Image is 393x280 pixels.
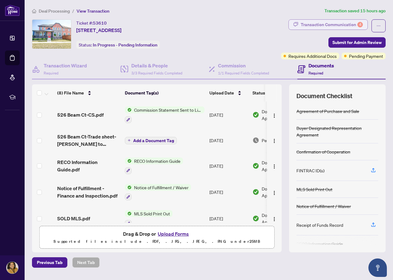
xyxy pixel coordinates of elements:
div: Confirmation of Cooperation [296,148,350,155]
span: Document Approved [262,108,300,122]
th: Upload Date [207,84,250,102]
button: Submit for Admin Review [328,37,386,48]
span: 3/3 Required Fields Completed [131,71,182,75]
span: Document Approved [262,185,300,199]
span: RECO Information Guide [132,158,183,164]
span: 1/1 Required Fields Completed [218,71,269,75]
span: In Progress - Pending Information [93,42,157,48]
button: Transaction Communication4 [288,19,368,30]
button: Add a Document Tag [125,136,177,144]
img: Document Status [252,215,259,222]
div: Receipt of Funds Record [296,222,343,228]
span: Deal Processing [39,8,70,14]
h4: Commission [218,62,269,69]
span: Notice of Fulfillment - Finance and Inspection.pdf [57,185,120,199]
div: FINTRAC ID(s) [296,167,324,174]
span: Document Approved [262,159,300,173]
button: Status IconCommission Statement Sent to Listing Brokerage [125,106,204,123]
span: (8) File Name [57,90,84,96]
span: Document Checklist [296,92,352,100]
img: Logo [272,217,277,222]
button: Status IconRECO Information Guide [125,158,183,174]
div: Ticket #: [76,19,107,26]
img: logo [5,5,20,16]
img: Logo [272,138,277,143]
span: Drag & Drop or [123,230,191,238]
img: Status Icon [125,106,132,113]
div: Status: [76,41,160,49]
button: Logo [269,110,279,120]
span: [STREET_ADDRESS] [76,26,121,34]
td: [DATE] [207,128,250,153]
button: Status IconNotice of Fulfillment / Waiver [125,184,191,201]
span: Status [252,90,265,96]
span: Required [308,71,323,75]
span: plus [128,139,131,142]
img: IMG-W12327753_1.jpg [32,20,71,49]
h4: Details & People [131,62,182,69]
img: Logo [272,113,277,118]
span: Document Approved [262,212,300,225]
div: Transaction Communication [301,20,363,30]
span: Pending Review [262,137,292,144]
img: Logo [272,164,277,169]
span: Submit for Admin Review [332,38,382,47]
span: View Transaction [77,8,109,14]
th: (8) File Name [55,84,122,102]
button: Previous Tab [32,257,67,268]
span: ellipsis [376,24,381,28]
span: Upload Date [209,90,234,96]
span: Commission Statement Sent to Listing Brokerage [132,106,204,113]
span: 526 Beam Ct-Trade sheet-[PERSON_NAME] to review.pdf [57,133,120,148]
span: 526 Beam Ct-CS.pdf [57,111,104,118]
th: Document Tag(s) [122,84,207,102]
span: MLS Sold Print Out [132,210,173,217]
img: Document Status [252,189,259,195]
button: Next Tab [72,257,100,268]
span: SOLD MLS.pdf [57,215,90,222]
span: Previous Tab [37,258,62,267]
span: Notice of Fulfillment / Waiver [132,184,191,191]
button: Logo [269,187,279,197]
img: Logo [272,190,277,195]
span: Required [44,71,58,75]
button: Logo [269,214,279,223]
button: Open asap [368,258,387,277]
button: Add a Document Tag [125,137,177,144]
button: Upload Forms [156,230,191,238]
h4: Transaction Wizard [44,62,87,69]
div: 4 [357,22,363,27]
span: Pending Payment [349,53,383,59]
h4: Documents [308,62,334,69]
td: [DATE] [207,205,250,232]
article: Transaction saved 15 hours ago [324,7,386,14]
span: RECO Information Guide.pdf [57,158,120,173]
th: Status [250,84,302,102]
img: Document Status [252,111,259,118]
span: home [32,9,36,13]
img: Document Status [252,137,259,144]
div: Agreement of Purchase and Sale [296,108,359,114]
button: Status IconMLS Sold Print Out [125,210,173,227]
li: / [72,7,74,14]
span: Drag & Drop orUpload FormsSupported files include .PDF, .JPG, .JPEG, .PNG under25MB [40,226,274,249]
img: Document Status [252,162,259,169]
button: Logo [269,135,279,145]
td: [DATE] [207,179,250,206]
span: 53610 [93,20,107,26]
td: [DATE] [207,102,250,128]
div: Buyer Designated Representation Agreement [296,125,378,138]
button: Logo [269,161,279,171]
img: Status Icon [125,210,132,217]
span: Requires Additional Docs [288,53,337,59]
div: Notice of Fulfillment / Waiver [296,203,351,210]
td: [DATE] [207,153,250,179]
span: Add a Document Tag [133,138,174,143]
img: Status Icon [125,184,132,191]
p: Supported files include .PDF, .JPG, .JPEG, .PNG under 25 MB [43,238,270,245]
img: Status Icon [125,158,132,164]
div: MLS Sold Print Out [296,186,332,193]
img: Profile Icon [6,262,18,274]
